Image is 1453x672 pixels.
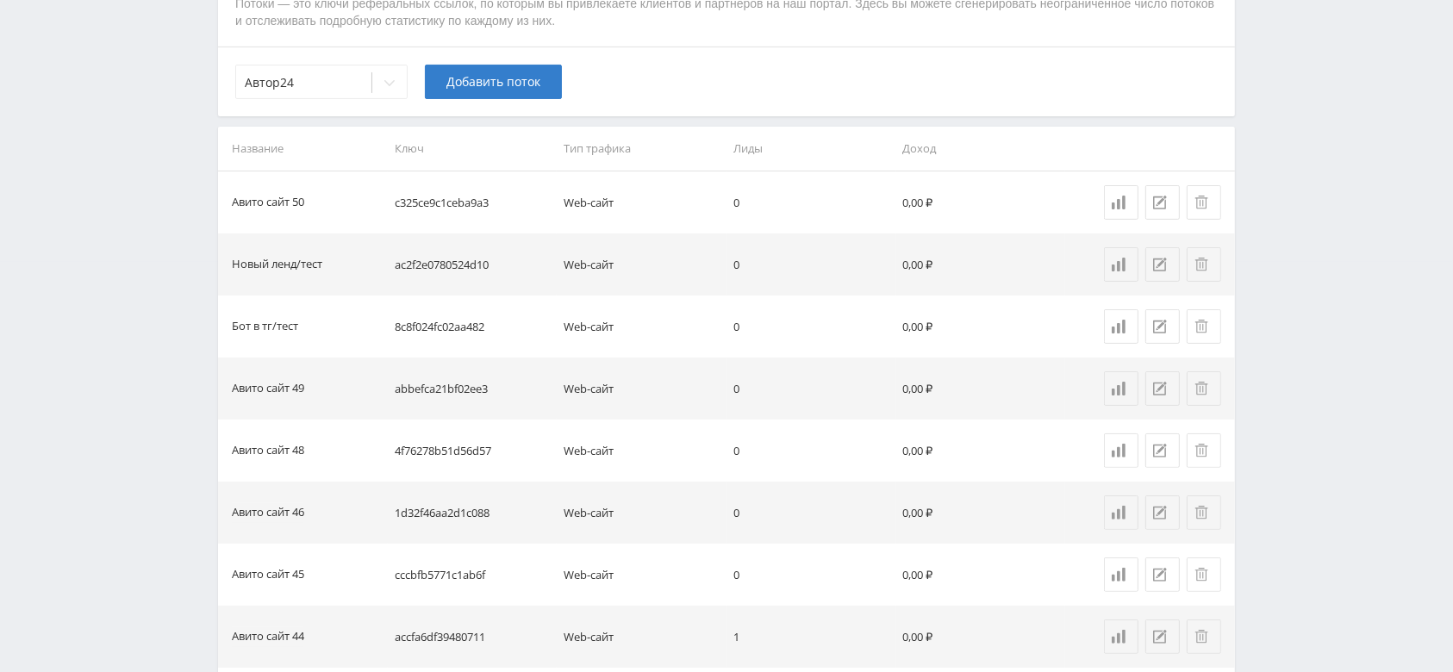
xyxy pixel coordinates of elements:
td: 0 [726,544,896,606]
button: Редактировать [1145,433,1180,468]
a: Статистика [1104,433,1138,468]
div: Авито сайт 44 [232,627,304,647]
a: Статистика [1104,557,1138,592]
button: Удалить [1187,495,1221,530]
div: Авито сайт 49 [232,379,304,399]
td: 0 [726,171,896,233]
td: Web-сайт [557,544,726,606]
td: 1d32f46aa2d1c088 [388,482,558,544]
span: Добавить поток [446,75,540,89]
td: 0,00 ₽ [896,233,1066,296]
td: 8c8f024fc02aa482 [388,296,558,358]
td: 0,00 ₽ [896,171,1066,233]
div: Авито сайт 45 [232,565,304,585]
td: 0,00 ₽ [896,544,1066,606]
a: Статистика [1104,495,1138,530]
td: Web-сайт [557,482,726,544]
th: Ключ [388,127,558,171]
td: 0 [726,358,896,420]
td: 0,00 ₽ [896,482,1066,544]
button: Удалить [1187,371,1221,406]
td: Web-сайт [557,296,726,358]
a: Статистика [1104,619,1138,654]
a: Статистика [1104,371,1138,406]
button: Удалить [1187,185,1221,220]
button: Удалить [1187,433,1221,468]
td: abbefca21bf02ee3 [388,358,558,420]
button: Редактировать [1145,495,1180,530]
th: Лиды [726,127,896,171]
td: 1 [726,606,896,668]
td: Web-сайт [557,420,726,482]
a: Статистика [1104,185,1138,220]
td: 0 [726,420,896,482]
td: c325ce9c1ceba9a3 [388,171,558,233]
button: Удалить [1187,309,1221,344]
button: Редактировать [1145,309,1180,344]
button: Удалить [1187,557,1221,592]
td: 0 [726,482,896,544]
th: Тип трафика [557,127,726,171]
button: Редактировать [1145,371,1180,406]
td: cccbfb5771c1ab6f [388,544,558,606]
td: Web-сайт [557,171,726,233]
td: 0,00 ₽ [896,606,1066,668]
a: Статистика [1104,247,1138,282]
th: Доход [896,127,1066,171]
a: Статистика [1104,309,1138,344]
td: 4f76278b51d56d57 [388,420,558,482]
th: Название [218,127,388,171]
td: 0,00 ₽ [896,296,1066,358]
td: accfa6df39480711 [388,606,558,668]
td: Web-сайт [557,233,726,296]
div: Авито сайт 46 [232,503,304,523]
td: 0,00 ₽ [896,358,1066,420]
div: Бот в тг/тест [232,317,298,337]
td: Web-сайт [557,606,726,668]
div: Авито сайт 48 [232,441,304,461]
div: Новый ленд/тест [232,255,322,275]
td: Web-сайт [557,358,726,420]
td: 0 [726,296,896,358]
td: ac2f2e0780524d10 [388,233,558,296]
td: 0,00 ₽ [896,420,1066,482]
button: Добавить поток [425,65,562,99]
div: Авито сайт 50 [232,193,304,213]
button: Удалить [1187,619,1221,654]
button: Редактировать [1145,619,1180,654]
button: Удалить [1187,247,1221,282]
button: Редактировать [1145,185,1180,220]
button: Редактировать [1145,557,1180,592]
button: Редактировать [1145,247,1180,282]
td: 0 [726,233,896,296]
